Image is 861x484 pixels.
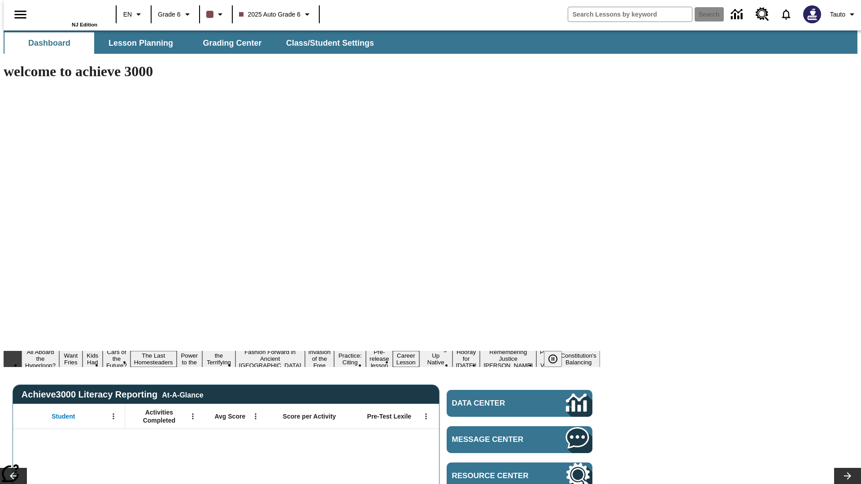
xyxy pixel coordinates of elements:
[452,435,539,444] span: Message Center
[803,5,821,23] img: Avatar
[235,347,305,370] button: Slide 8 Fashion Forward in Ancient Rome
[162,389,203,399] div: At-A-Glance
[834,468,861,484] button: Lesson carousel, Next
[203,38,261,48] span: Grading Center
[154,6,196,22] button: Grade: Grade 6, Select a grade
[103,347,130,370] button: Slide 4 Cars of the Future?
[59,337,82,380] button: Slide 2 Do You Want Fries With That?
[158,10,181,19] span: Grade 6
[826,6,861,22] button: Profile/Settings
[39,4,97,22] a: Home
[774,3,798,26] a: Notifications
[279,32,381,54] button: Class/Student Settings
[96,32,186,54] button: Lesson Planning
[544,351,562,367] button: Pause
[452,471,539,480] span: Resource Center
[130,408,189,424] span: Activities Completed
[7,1,34,28] button: Open side menu
[28,38,70,48] span: Dashboard
[366,347,393,370] button: Slide 11 Pre-release lesson
[305,341,335,377] button: Slide 9 The Invasion of the Free CD
[334,344,366,374] button: Slide 10 Mixed Practice: Citing Evidence
[536,347,557,370] button: Slide 16 Point of View
[419,344,452,374] button: Slide 13 Cooking Up Native Traditions
[726,2,750,27] a: Data Center
[39,3,97,27] div: Home
[214,412,245,420] span: Avg Score
[419,410,433,423] button: Open Menu
[249,410,262,423] button: Open Menu
[130,351,177,367] button: Slide 5 The Last Homesteaders
[22,389,204,400] span: Achieve3000 Literacy Reporting
[239,10,301,19] span: 2025 Auto Grade 6
[480,347,536,370] button: Slide 15 Remembering Justice O'Connor
[544,351,571,367] div: Pause
[798,3,826,26] button: Select a new avatar
[123,10,132,19] span: EN
[186,410,200,423] button: Open Menu
[4,30,857,54] div: SubNavbar
[72,22,97,27] span: NJ Edition
[119,6,148,22] button: Language: EN, Select a language
[283,412,336,420] span: Score per Activity
[109,38,173,48] span: Lesson Planning
[830,10,845,19] span: Tauto
[22,347,59,370] button: Slide 1 All Aboard the Hyperloop?
[447,390,592,417] a: Data Center
[202,344,235,374] button: Slide 7 Attack of the Terrifying Tomatoes
[452,399,536,408] span: Data Center
[4,63,600,80] h1: welcome to achieve 3000
[177,344,203,374] button: Slide 6 Solar Power to the People
[568,7,692,22] input: search field
[367,412,412,420] span: Pre-Test Lexile
[235,6,317,22] button: Class: 2025 Auto Grade 6, Select your class
[452,347,480,370] button: Slide 14 Hooray for Constitution Day!
[750,2,774,26] a: Resource Center, Will open in new tab
[107,410,120,423] button: Open Menu
[393,351,419,367] button: Slide 12 Career Lesson
[4,32,382,54] div: SubNavbar
[286,38,374,48] span: Class/Student Settings
[557,344,600,374] button: Slide 17 The Constitution's Balancing Act
[187,32,277,54] button: Grading Center
[83,337,103,380] button: Slide 3 Dirty Jobs Kids Had To Do
[447,426,592,453] a: Message Center
[52,412,75,420] span: Student
[4,32,94,54] button: Dashboard
[203,6,229,22] button: Class color is dark brown. Change class color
